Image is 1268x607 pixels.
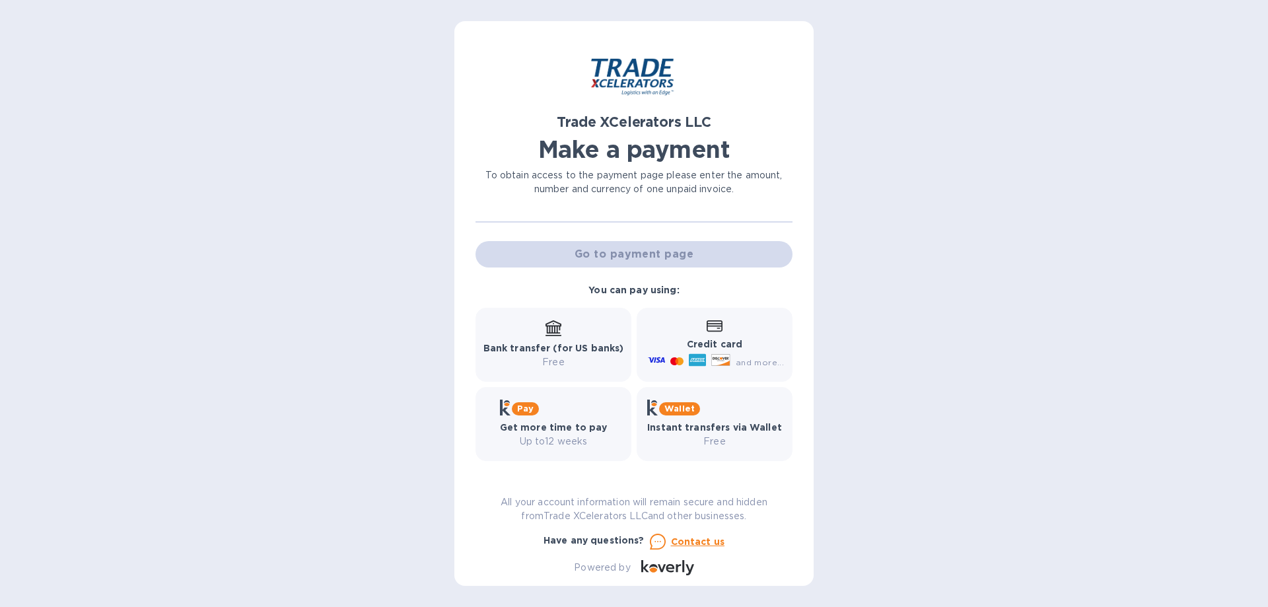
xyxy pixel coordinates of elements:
span: and more... [736,357,784,367]
p: Free [647,435,782,448]
b: Get more time to pay [500,422,608,433]
p: All your account information will remain secure and hidden from Trade XCelerators LLC and other b... [475,495,792,523]
p: Powered by [574,561,630,575]
b: Have any questions? [544,535,645,546]
p: To obtain access to the payment page please enter the amount, number and currency of one unpaid i... [475,168,792,196]
h1: Make a payment [475,135,792,163]
p: Up to 12 weeks [500,435,608,448]
b: Pay [517,404,534,413]
b: Bank transfer (for US banks) [483,343,624,353]
b: Instant transfers via Wallet [647,422,782,433]
u: Contact us [671,536,725,547]
b: You can pay using: [588,285,679,295]
b: Credit card [687,339,742,349]
p: Free [483,355,624,369]
b: Wallet [664,404,695,413]
b: Trade XCelerators LLC [557,114,711,130]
